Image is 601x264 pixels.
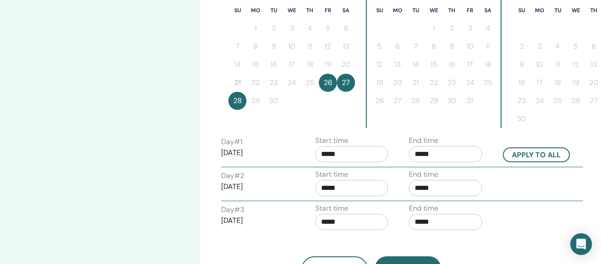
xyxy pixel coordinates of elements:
[301,56,319,74] button: 18
[409,169,438,180] label: End time
[503,147,570,162] button: Apply to all
[549,56,567,74] button: 11
[479,38,497,56] button: 11
[567,38,585,56] button: 5
[301,19,319,38] button: 4
[337,56,355,74] button: 20
[246,19,265,38] button: 1
[337,19,355,38] button: 6
[265,38,283,56] button: 9
[425,19,443,38] button: 1
[301,38,319,56] button: 11
[407,74,425,92] button: 21
[228,1,246,19] th: Sunday
[425,56,443,74] button: 15
[370,38,388,56] button: 5
[549,92,567,110] button: 25
[549,1,567,19] th: Tuesday
[425,1,443,19] th: Wednesday
[246,56,265,74] button: 15
[512,92,530,110] button: 23
[265,1,283,19] th: Tuesday
[388,38,407,56] button: 6
[407,1,425,19] th: Tuesday
[370,74,388,92] button: 19
[315,135,348,146] label: Start time
[221,204,244,215] label: Day # 3
[461,1,479,19] th: Friday
[461,74,479,92] button: 24
[370,92,388,110] button: 26
[301,1,319,19] th: Thursday
[246,1,265,19] th: Monday
[265,19,283,38] button: 2
[425,38,443,56] button: 8
[479,56,497,74] button: 18
[512,38,530,56] button: 2
[512,110,530,128] button: 30
[221,170,244,181] label: Day # 2
[228,38,246,56] button: 7
[221,137,242,147] label: Day # 1
[461,56,479,74] button: 17
[319,19,337,38] button: 5
[549,74,567,92] button: 18
[228,92,246,110] button: 28
[301,74,319,92] button: 25
[425,92,443,110] button: 29
[479,1,497,19] th: Saturday
[370,1,388,19] th: Sunday
[283,1,301,19] th: Wednesday
[283,19,301,38] button: 3
[409,203,438,214] label: End time
[370,56,388,74] button: 12
[461,19,479,38] button: 3
[388,1,407,19] th: Monday
[319,1,337,19] th: Friday
[337,74,355,92] button: 27
[407,92,425,110] button: 28
[425,74,443,92] button: 22
[221,181,294,192] p: [DATE]
[228,56,246,74] button: 14
[265,92,283,110] button: 30
[246,38,265,56] button: 8
[337,1,355,19] th: Saturday
[221,147,294,158] p: [DATE]
[530,56,549,74] button: 10
[388,56,407,74] button: 13
[443,56,461,74] button: 16
[530,38,549,56] button: 3
[388,74,407,92] button: 20
[567,92,585,110] button: 26
[283,38,301,56] button: 10
[319,56,337,74] button: 19
[567,1,585,19] th: Wednesday
[246,92,265,110] button: 29
[443,1,461,19] th: Thursday
[221,215,294,226] p: [DATE]
[443,92,461,110] button: 30
[265,74,283,92] button: 23
[570,233,592,255] div: Open Intercom Messenger
[388,92,407,110] button: 27
[567,56,585,74] button: 12
[283,74,301,92] button: 24
[337,38,355,56] button: 13
[315,203,348,214] label: Start time
[315,169,348,180] label: Start time
[319,38,337,56] button: 12
[319,74,337,92] button: 26
[409,135,438,146] label: End time
[512,74,530,92] button: 16
[479,19,497,38] button: 4
[443,74,461,92] button: 23
[512,56,530,74] button: 9
[530,92,549,110] button: 24
[443,38,461,56] button: 9
[265,56,283,74] button: 16
[461,38,479,56] button: 10
[407,38,425,56] button: 7
[461,92,479,110] button: 31
[512,1,530,19] th: Sunday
